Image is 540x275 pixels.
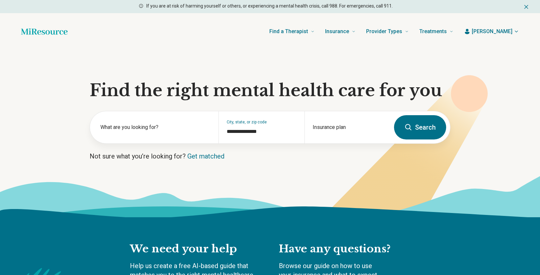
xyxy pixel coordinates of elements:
label: What are you looking for? [100,123,211,131]
button: Search [394,115,446,139]
a: Find a Therapist [269,18,315,45]
a: Provider Types [366,18,409,45]
button: [PERSON_NAME] [464,28,519,35]
span: Treatments [419,27,447,36]
p: Not sure what you’re looking for? [90,152,450,161]
span: Find a Therapist [269,27,308,36]
a: Insurance [325,18,356,45]
button: Dismiss [523,3,530,11]
h1: Find the right mental health care for you [90,81,450,100]
span: [PERSON_NAME] [472,28,512,35]
a: Treatments [419,18,453,45]
span: Provider Types [366,27,402,36]
a: Home page [21,25,68,38]
a: Get matched [187,152,224,160]
span: Insurance [325,27,349,36]
h2: We need your help [130,242,266,256]
h2: Have any questions? [279,242,410,256]
p: If you are at risk of harming yourself or others, or experiencing a mental health crisis, call 98... [146,3,393,10]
